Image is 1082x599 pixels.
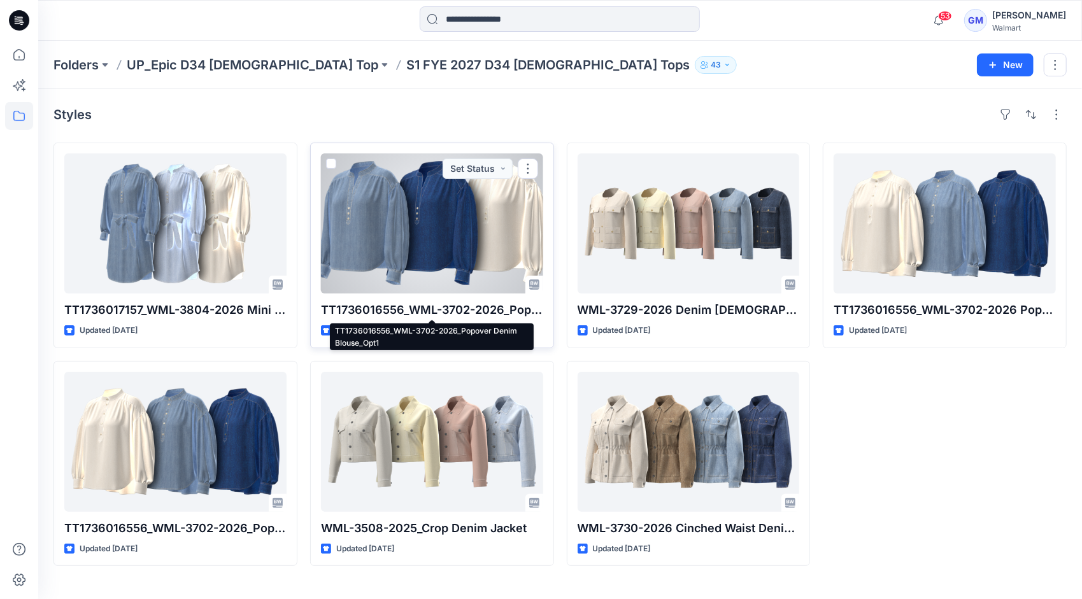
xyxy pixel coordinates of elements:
[80,324,138,337] p: Updated [DATE]
[992,8,1066,23] div: [PERSON_NAME]
[578,372,800,512] a: WML-3730-2026 Cinched Waist Denim Jacket
[578,301,800,319] p: WML-3729-2026 Denim [DEMOGRAPHIC_DATA]-Like Jacket
[53,56,99,74] a: Folders
[834,153,1056,293] a: TT1736016556_WML-3702-2026 Popover Denim Blouse
[593,324,651,337] p: Updated [DATE]
[593,542,651,556] p: Updated [DATE]
[578,519,800,537] p: WML-3730-2026 Cinched Waist Denim Jacket
[938,11,952,21] span: 53
[992,23,1066,32] div: Walmart
[321,519,543,537] p: WML-3508-2025_Crop Denim Jacket
[64,519,287,537] p: TT1736016556_WML-3702-2026_Popover Denim Blouse_Opt2
[977,53,1034,76] button: New
[711,58,721,72] p: 43
[834,301,1056,319] p: TT1736016556_WML-3702-2026 Popover Denim Blouse
[849,324,907,337] p: Updated [DATE]
[321,301,543,319] p: TT1736016556_WML-3702-2026_Popover Denim Blouse_Opt1
[53,107,92,122] h4: Styles
[406,56,690,74] p: S1 FYE 2027 D34 [DEMOGRAPHIC_DATA] Tops
[695,56,737,74] button: 43
[64,153,287,293] a: TT1736017157_WML-3804-2026 Mini Popover Denim Dress
[127,56,378,74] a: UP_Epic D34 [DEMOGRAPHIC_DATA] Top
[964,9,987,32] div: GM
[80,542,138,556] p: Updated [DATE]
[336,542,394,556] p: Updated [DATE]
[64,372,287,512] a: TT1736016556_WML-3702-2026_Popover Denim Blouse_Opt2
[64,301,287,319] p: TT1736017157_WML-3804-2026 Mini Popover Denim Dress
[321,153,543,293] a: TT1736016556_WML-3702-2026_Popover Denim Blouse_Opt1
[321,372,543,512] a: WML-3508-2025_Crop Denim Jacket
[336,324,394,337] p: Updated [DATE]
[578,153,800,293] a: WML-3729-2026 Denim Lady-Like Jacket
